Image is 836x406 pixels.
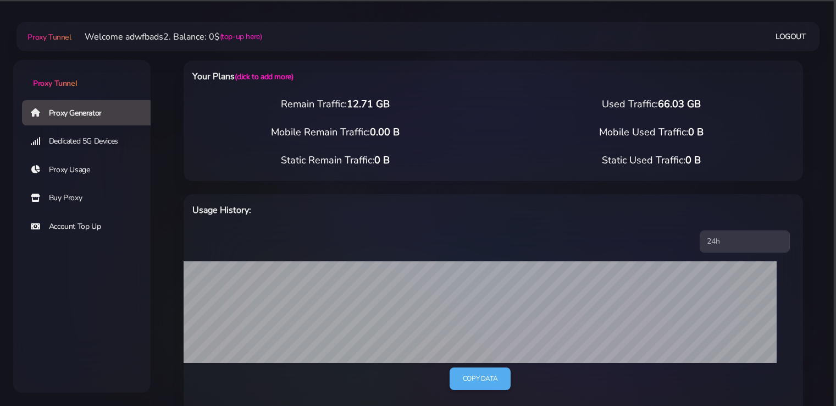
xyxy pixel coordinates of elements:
a: Proxy Usage [22,157,159,183]
iframe: Webchat Widget [773,343,822,392]
a: Logout [776,26,806,47]
a: Buy Proxy [22,185,159,211]
div: Mobile Remain Traffic: [177,125,494,140]
span: 66.03 GB [658,97,701,111]
div: Static Remain Traffic: [177,153,494,168]
a: Account Top Up [22,214,159,239]
a: (top-up here) [220,31,262,42]
a: Dedicated 5G Devices [22,129,159,154]
span: 0 B [688,125,704,139]
li: Welcome adwfbads2. Balance: 0$ [71,30,262,43]
span: Proxy Tunnel [27,32,71,42]
span: 12.71 GB [347,97,390,111]
h6: Usage History: [192,203,538,217]
span: Proxy Tunnel [33,78,77,89]
a: Proxy Tunnel [13,60,151,89]
span: 0 B [685,153,701,167]
div: Static Used Traffic: [494,153,810,168]
a: Proxy Generator [22,100,159,125]
a: Copy data [450,367,511,390]
h6: Your Plans [192,69,538,84]
div: Mobile Used Traffic: [494,125,810,140]
span: 0 B [374,153,390,167]
a: Proxy Tunnel [25,28,71,46]
div: Used Traffic: [494,97,810,112]
div: Remain Traffic: [177,97,494,112]
span: 0.00 B [370,125,400,139]
a: (click to add more) [235,72,293,82]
